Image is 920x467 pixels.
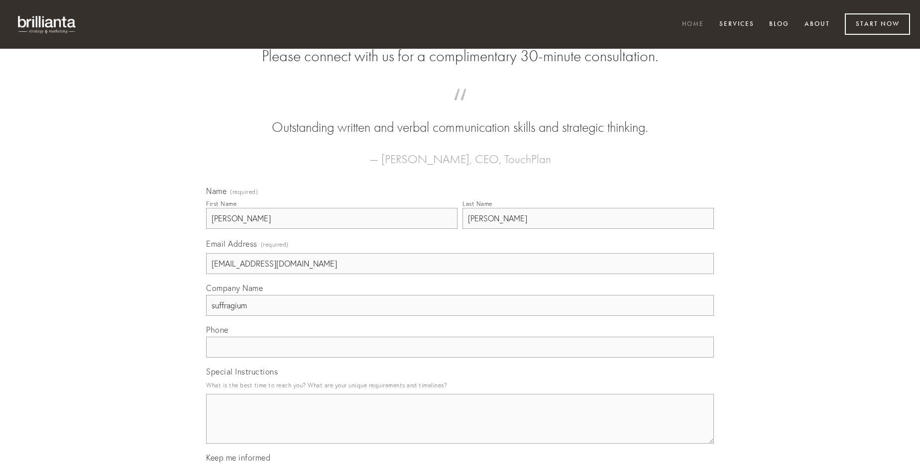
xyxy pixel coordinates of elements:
[206,200,236,207] div: First Name
[10,10,85,39] img: brillianta - research, strategy, marketing
[206,325,229,335] span: Phone
[206,378,714,392] p: What is the best time to reach you? What are your unique requirements and timelines?
[222,137,698,169] figcaption: — [PERSON_NAME], CEO, TouchPlan
[676,16,710,33] a: Home
[206,47,714,66] h2: Please connect with us for a complimentary 30-minute consultation.
[206,367,278,376] span: Special Instructions
[845,13,910,35] a: Start Now
[206,186,227,196] span: Name
[206,283,263,293] span: Company Name
[798,16,836,33] a: About
[713,16,761,33] a: Services
[261,238,289,251] span: (required)
[206,453,270,463] span: Keep me informed
[222,98,698,118] span: “
[230,189,258,195] span: (required)
[222,98,698,137] blockquote: Outstanding written and verbal communication skills and strategic thinking.
[763,16,796,33] a: Blog
[462,200,492,207] div: Last Name
[206,239,257,249] span: Email Address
